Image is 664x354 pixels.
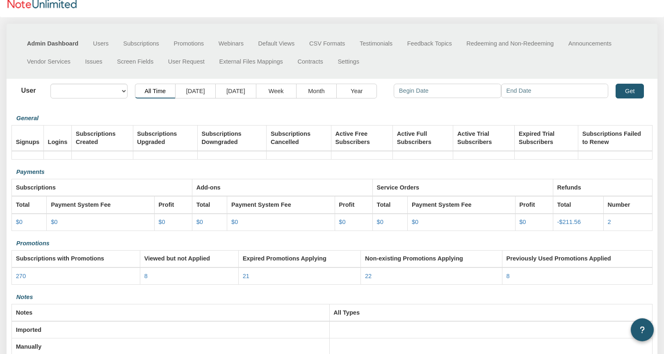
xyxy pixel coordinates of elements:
[372,179,553,196] th: Service Orders
[400,35,459,53] a: Feedback Topics
[256,84,297,98] button: Week
[352,35,400,53] a: Testimonials
[43,125,71,151] th: Logins
[561,35,619,53] a: Announcements
[608,219,611,225] a: 2
[392,125,453,151] th: Active Full Subscribers
[11,112,653,125] div: General
[507,273,510,279] a: 8
[72,125,133,151] th: Subscriptions Created
[501,84,609,98] input: End Date
[459,35,561,53] a: Redeeming and Non-Redeeming
[365,273,372,279] a: 22
[12,321,330,338] th: Imported
[578,125,653,151] th: Subscriptions Failed to Renew
[144,273,148,279] a: 8
[519,219,526,225] a: $0
[16,219,23,225] a: $0
[296,84,337,98] button: Month
[335,196,372,213] th: Profit
[51,219,57,225] a: $0
[231,219,238,225] a: $0
[515,196,553,213] th: Profit
[453,125,515,151] th: Active Trial Subscribers
[553,196,603,213] th: Total
[211,35,251,53] a: Webinars
[116,35,167,53] a: Subscriptions
[47,196,154,213] th: Payment System Fee
[227,196,335,213] th: Payment System Fee
[13,84,43,95] label: User
[12,125,44,151] th: Signups
[553,179,652,196] th: Refunds
[377,219,383,225] a: $0
[175,84,216,98] button: [DATE]
[192,179,372,196] th: Add-ons
[408,196,515,213] th: Payment System Fee
[212,53,290,71] a: External Files Mappings
[336,84,377,98] button: Year
[603,196,652,213] th: Number
[110,53,161,71] a: Screen Fields
[196,219,203,225] a: $0
[238,250,361,267] th: Expired Promotions Applying
[372,196,407,213] th: Total
[12,250,140,267] th: Subscriptions with Promotions
[339,219,345,225] a: $0
[20,53,78,71] a: Vendor Services
[412,219,418,225] a: $0
[12,196,47,213] th: Total
[197,125,266,151] th: Subscriptions Downgraded
[331,125,392,151] th: Active Free Subscribers
[12,179,192,196] th: Subscriptions
[243,273,249,279] a: 21
[158,219,165,225] a: $0
[133,125,197,151] th: Subscriptions Upgraded
[329,304,652,321] th: All Types
[394,84,501,98] input: Begin Date
[302,35,352,53] a: CSV Formats
[12,304,330,321] th: Notes
[616,84,644,98] button: Get
[192,196,227,213] th: Total
[86,35,116,53] a: Users
[251,35,302,53] a: Default Views
[502,250,652,267] th: Previously Used Promotions Applied
[140,250,239,267] th: Viewed but not Applied
[515,125,578,151] th: Expired Trial Subscribers
[20,35,86,53] a: Admin Dashboard
[135,84,176,98] button: All Time
[167,35,211,53] a: Promotions
[361,250,502,267] th: Non-existing Promotions Applying
[557,219,581,225] a: -$211.56
[161,53,212,71] a: User Request
[290,53,331,71] a: Contracts
[16,273,26,279] a: 270
[331,53,367,71] a: Settings
[154,196,192,213] th: Profit
[78,53,110,71] a: Issues
[215,84,256,98] button: [DATE]
[267,125,331,151] th: Subscriptions Cancelled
